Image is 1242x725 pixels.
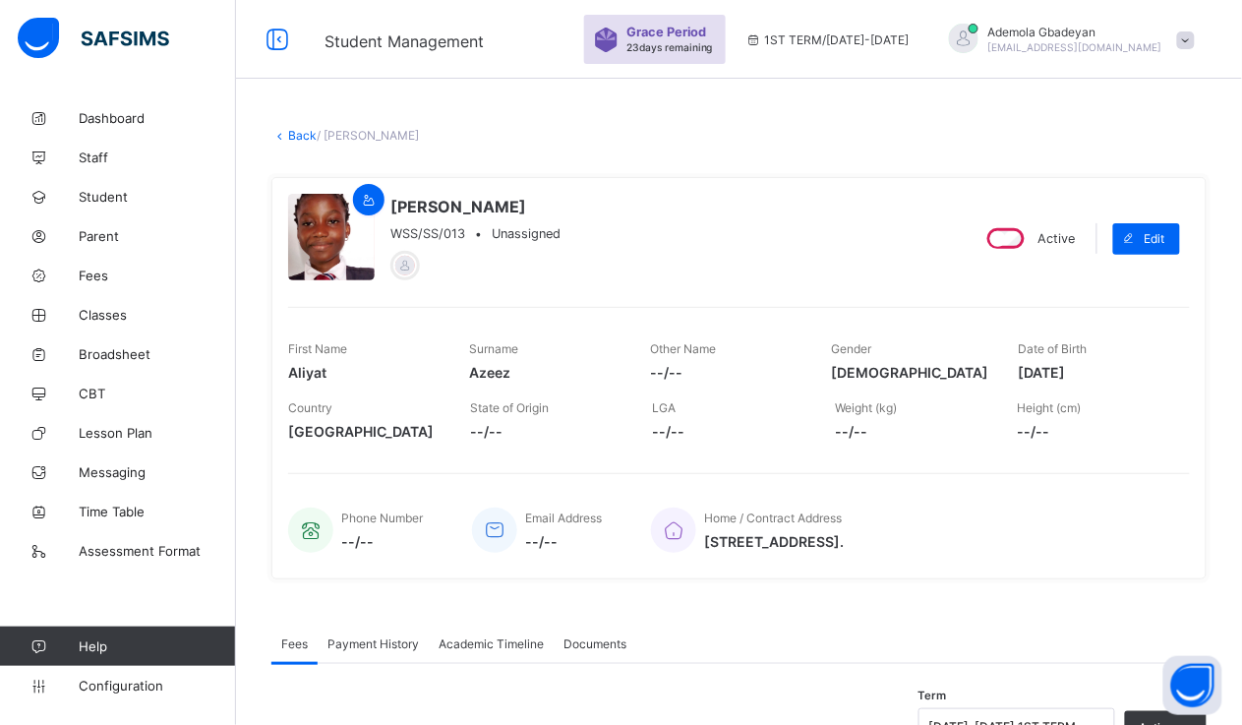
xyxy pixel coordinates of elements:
[390,197,561,216] span: [PERSON_NAME]
[653,400,677,415] span: LGA
[390,226,465,241] span: WSS/SS/013
[929,24,1205,56] div: AdemolaGbadeyan
[832,364,989,381] span: [DEMOGRAPHIC_DATA]
[832,341,872,356] span: Gender
[626,41,713,53] span: 23 days remaining
[79,464,236,480] span: Messaging
[469,341,518,356] span: Surname
[79,189,236,205] span: Student
[1038,231,1076,246] span: Active
[79,678,235,694] span: Configuration
[492,226,561,241] span: Unassigned
[1018,423,1170,440] span: --/--
[341,533,423,550] span: --/--
[704,511,842,525] span: Home / Contract Address
[651,341,717,356] span: Other Name
[525,533,602,550] span: --/--
[79,504,236,519] span: Time Table
[835,400,897,415] span: Weight (kg)
[79,110,236,126] span: Dashboard
[79,228,236,244] span: Parent
[79,150,236,165] span: Staff
[390,226,561,241] div: •
[469,364,621,381] span: Azeez
[835,423,987,440] span: --/--
[327,636,419,651] span: Payment History
[288,341,347,356] span: First Name
[439,636,544,651] span: Academic Timeline
[1019,341,1088,356] span: Date of Birth
[653,423,805,440] span: --/--
[79,543,236,559] span: Assessment Format
[563,636,626,651] span: Documents
[341,511,423,525] span: Phone Number
[1018,400,1082,415] span: Height (cm)
[745,32,910,47] span: session/term information
[470,423,622,440] span: --/--
[626,25,706,39] span: Grace Period
[525,511,602,525] span: Email Address
[281,636,308,651] span: Fees
[288,128,317,143] a: Back
[594,28,619,52] img: sticker-purple.71386a28dfed39d6af7621340158ba97.svg
[1145,231,1165,246] span: Edit
[704,533,844,550] span: [STREET_ADDRESS].
[18,18,169,59] img: safsims
[988,25,1162,39] span: Ademola Gbadeyan
[79,638,235,654] span: Help
[325,31,484,51] span: Student Management
[79,425,236,441] span: Lesson Plan
[79,386,236,401] span: CBT
[470,400,549,415] span: State of Origin
[288,423,441,440] span: [GEOGRAPHIC_DATA]
[79,346,236,362] span: Broadsheet
[288,400,332,415] span: Country
[79,268,236,283] span: Fees
[651,364,802,381] span: --/--
[1163,656,1222,715] button: Open asap
[918,689,947,702] span: Term
[317,128,419,143] span: / [PERSON_NAME]
[988,41,1162,53] span: [EMAIL_ADDRESS][DOMAIN_NAME]
[1019,364,1170,381] span: [DATE]
[288,364,440,381] span: Aliyat
[79,307,236,323] span: Classes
